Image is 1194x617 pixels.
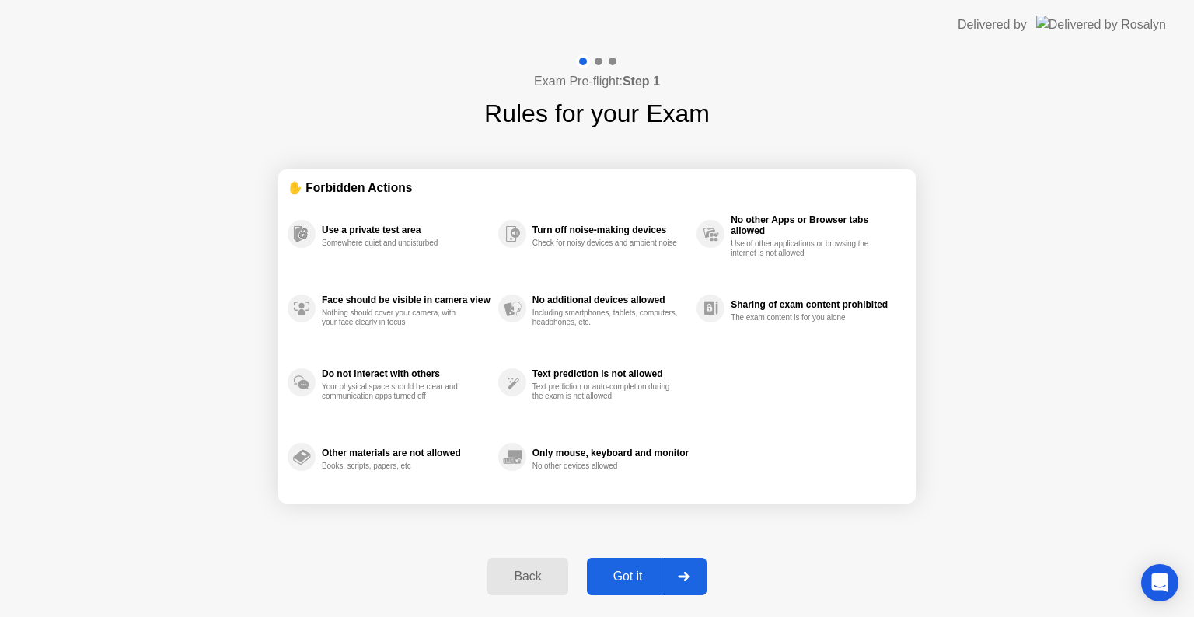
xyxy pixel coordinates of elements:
[322,462,469,471] div: Books, scripts, papers, etc
[532,239,679,248] div: Check for noisy devices and ambient noise
[322,448,491,458] div: Other materials are not allowed
[484,95,710,132] h1: Rules for your Exam
[532,368,689,379] div: Text prediction is not allowed
[623,75,660,88] b: Step 1
[288,179,906,197] div: ✋ Forbidden Actions
[958,16,1027,34] div: Delivered by
[532,308,679,327] div: Including smartphones, tablets, computers, headphones, etc.
[322,382,469,401] div: Your physical space should be clear and communication apps turned off
[322,225,491,235] div: Use a private test area
[532,295,689,305] div: No additional devices allowed
[322,308,469,327] div: Nothing should cover your camera, with your face clearly in focus
[322,295,491,305] div: Face should be visible in camera view
[322,239,469,248] div: Somewhere quiet and undisturbed
[534,72,660,91] h4: Exam Pre-flight:
[487,558,567,595] button: Back
[532,225,689,235] div: Turn off noise-making devices
[731,313,878,322] div: The exam content is for you alone
[322,368,491,379] div: Do not interact with others
[532,462,679,471] div: No other devices allowed
[592,570,665,584] div: Got it
[731,239,878,258] div: Use of other applications or browsing the internet is not allowed
[1141,564,1178,601] div: Open Intercom Messenger
[532,382,679,401] div: Text prediction or auto-completion during the exam is not allowed
[532,448,689,458] div: Only mouse, keyboard and monitor
[587,558,707,595] button: Got it
[731,214,899,236] div: No other Apps or Browser tabs allowed
[731,299,899,310] div: Sharing of exam content prohibited
[1036,16,1166,33] img: Delivered by Rosalyn
[492,570,563,584] div: Back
